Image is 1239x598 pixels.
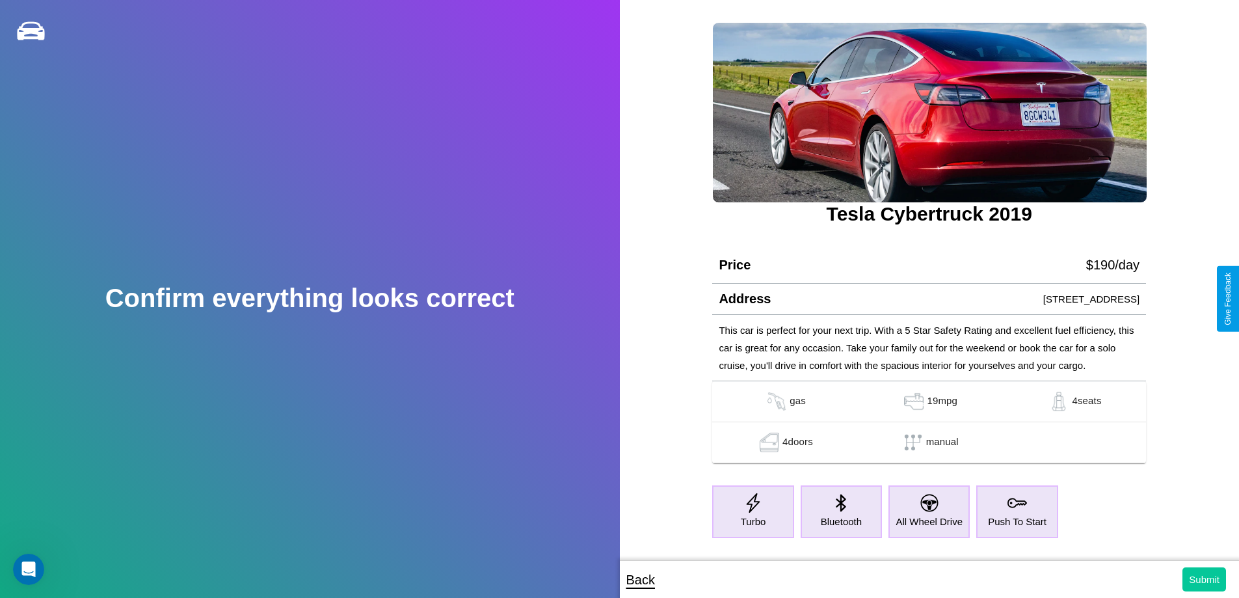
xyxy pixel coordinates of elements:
[13,554,44,585] iframe: Intercom live chat
[626,568,655,591] p: Back
[1086,253,1139,277] p: $ 190 /day
[1043,290,1139,308] p: [STREET_ADDRESS]
[1223,273,1232,325] div: Give Feedback
[896,513,963,530] p: All Wheel Drive
[901,392,927,411] img: gas
[719,292,771,306] h4: Address
[926,433,959,452] p: manual
[712,203,1146,225] h3: Tesla Cybertruck 2019
[821,513,862,530] p: Bluetooth
[790,392,806,411] p: gas
[1072,392,1101,411] p: 4 seats
[1046,392,1072,411] img: gas
[764,392,790,411] img: gas
[1182,567,1226,591] button: Submit
[741,513,766,530] p: Turbo
[719,258,751,273] h4: Price
[105,284,514,313] h2: Confirm everything looks correct
[988,513,1046,530] p: Push To Start
[756,433,782,452] img: gas
[927,392,957,411] p: 19 mpg
[719,321,1139,374] p: This car is perfect for your next trip. With a 5 Star Safety Rating and excellent fuel efficiency...
[782,433,813,452] p: 4 doors
[712,381,1146,463] table: simple table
